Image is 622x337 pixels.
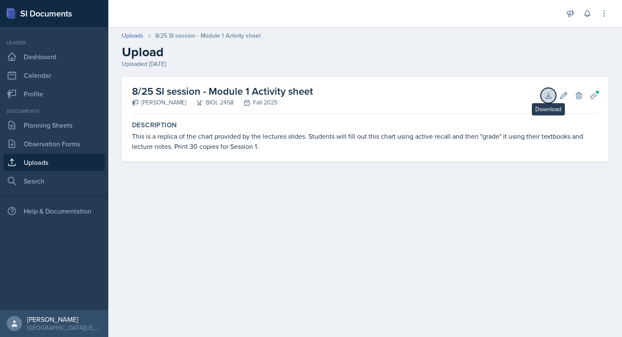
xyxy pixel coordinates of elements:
div: 8/25 SI session - Module 1 Activity sheet [155,31,261,40]
a: Profile [3,85,105,102]
div: [PERSON_NAME] [132,98,186,107]
a: Dashboard [3,48,105,65]
div: [PERSON_NAME] [27,315,102,323]
button: Download [541,88,556,103]
h2: Upload [122,44,608,60]
a: Observation Forms [3,135,105,152]
div: Uploaded [DATE] [122,60,608,68]
a: Uploads [122,31,143,40]
div: [GEOGRAPHIC_DATA][US_STATE] [27,323,102,332]
a: Planning Sheets [3,117,105,134]
a: Uploads [3,154,105,171]
h2: 8/25 SI session - Module 1 Activity sheet [132,84,313,99]
div: Documents [3,107,105,115]
div: Leader [3,39,105,47]
div: This is a replica of the chart provided by the lectures slides. Students will fill out this chart... [132,131,598,151]
div: BIOL 2458 [186,98,234,107]
label: Description [132,121,598,129]
a: Search [3,173,105,189]
a: Calendar [3,67,105,84]
div: Help & Documentation [3,203,105,219]
div: Fall 2025 [234,98,278,107]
